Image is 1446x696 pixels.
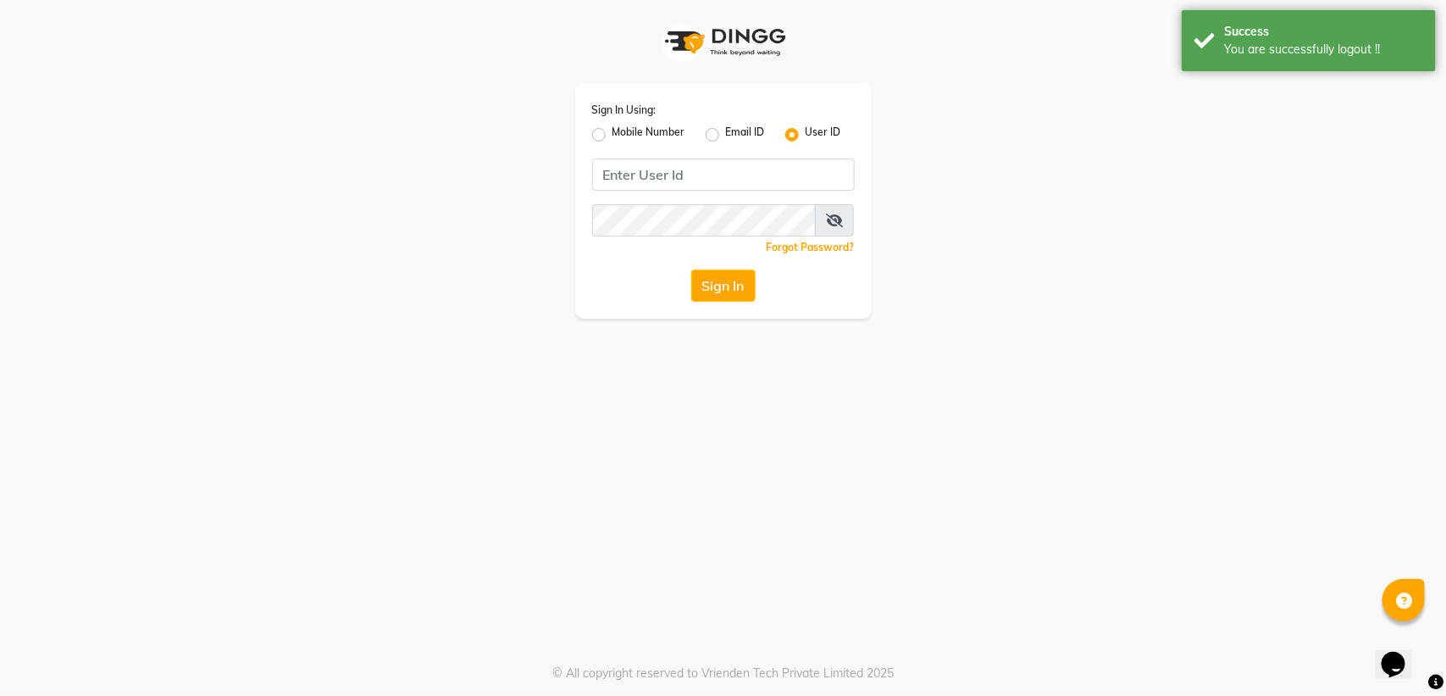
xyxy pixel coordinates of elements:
[592,103,657,118] label: Sign In Using:
[726,125,765,145] label: Email ID
[1224,23,1423,41] div: Success
[691,270,756,302] button: Sign In
[1375,628,1429,679] iframe: chat widget
[592,204,816,237] input: Username
[656,17,791,67] img: logo1.svg
[612,125,685,145] label: Mobile Number
[806,125,841,145] label: User ID
[592,159,855,191] input: Username
[1224,41,1423,58] div: You are successfully logout !!
[767,241,855,253] a: Forgot Password?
